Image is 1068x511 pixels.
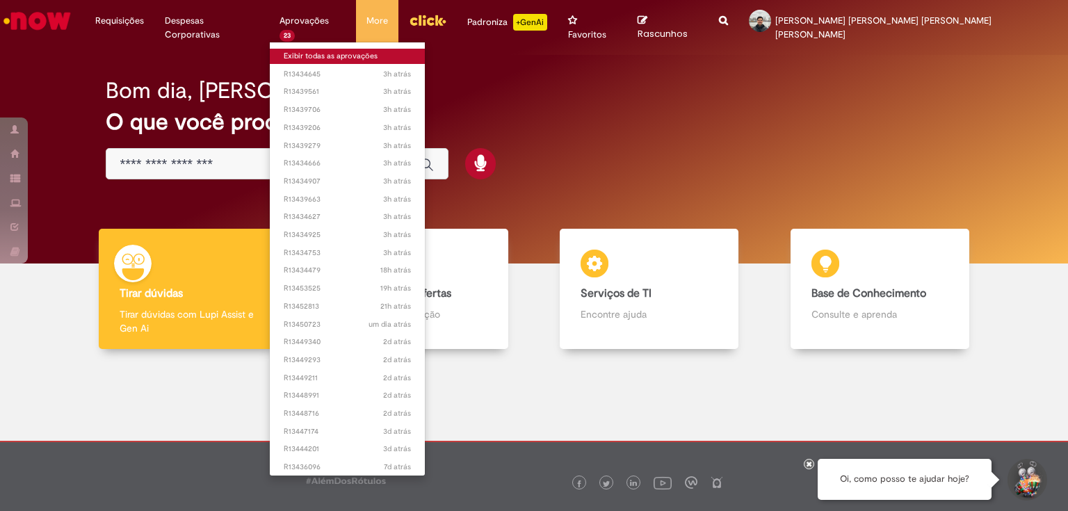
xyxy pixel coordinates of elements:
[383,229,411,240] span: 3h atrás
[383,355,411,365] time: 26/08/2025 15:59:33
[284,104,410,115] span: R13439706
[638,15,698,40] a: Rascunhos
[383,408,411,419] span: 2d atrás
[270,334,424,350] a: Aberto R13449340 :
[409,10,446,31] img: click_logo_yellow_360x200.png
[270,209,424,225] a: Aberto R13434627 :
[383,211,411,222] time: 28/08/2025 08:51:51
[384,462,411,472] span: 7d atrás
[383,194,411,204] time: 28/08/2025 08:54:02
[106,79,372,103] h2: Bom dia, [PERSON_NAME]
[95,14,144,28] span: Requisições
[284,336,410,348] span: R13449340
[811,286,926,300] b: Base de Conhecimento
[270,120,424,136] a: Aberto R13439206 :
[383,373,411,383] time: 26/08/2025 15:45:50
[581,307,718,321] p: Encontre ajuda
[270,49,424,64] a: Exibir todas as aprovações
[270,460,424,475] a: Aberto R13436096 :
[383,444,411,454] time: 25/08/2025 13:13:42
[270,371,424,386] a: Aberto R13449211 :
[270,245,424,261] a: Aberto R13434753 :
[380,301,411,311] time: 27/08/2025 14:35:17
[384,462,411,472] time: 21/08/2025 12:38:29
[811,307,948,321] p: Consulte e aprenda
[270,281,424,296] a: Aberto R13453525 :
[270,227,424,243] a: Aberto R13434925 :
[284,86,410,97] span: R13439561
[270,317,424,332] a: Aberto R13450723 :
[284,373,410,384] span: R13449211
[280,14,329,28] span: Aprovações
[383,390,411,400] time: 26/08/2025 15:16:03
[603,480,610,487] img: logo_footer_twitter.png
[383,248,411,258] time: 28/08/2025 08:49:44
[383,336,411,347] span: 2d atrás
[350,286,451,300] b: Catálogo de Ofertas
[284,426,410,437] span: R13447174
[568,28,606,42] span: Favoritos
[270,424,424,439] a: Aberto R13447174 :
[284,211,410,222] span: R13434627
[270,156,424,171] a: Aberto R13434666 :
[383,69,411,79] time: 28/08/2025 09:20:23
[383,69,411,79] span: 3h atrás
[284,158,410,169] span: R13434666
[383,176,411,186] span: 3h atrás
[383,140,411,151] time: 28/08/2025 09:06:43
[270,174,424,189] a: Aberto R13434907 :
[383,248,411,258] span: 3h atrás
[270,192,424,207] a: Aberto R13439663 :
[284,229,410,241] span: R13434925
[711,476,723,489] img: logo_footer_naosei.png
[284,408,410,419] span: R13448716
[269,42,425,476] ul: Aprovações
[383,140,411,151] span: 3h atrás
[270,263,424,278] a: Aberto R13434479 :
[284,248,410,259] span: R13434753
[270,138,424,154] a: Aberto R13439279 :
[270,352,424,368] a: Aberto R13449293 :
[270,441,424,457] a: Aberto R13444201 :
[369,319,411,330] time: 27/08/2025 08:27:29
[120,307,257,335] p: Tirar dúvidas com Lupi Assist e Gen Ai
[638,27,688,40] span: Rascunhos
[284,265,410,276] span: R13434479
[284,319,410,330] span: R13450723
[534,229,765,349] a: Serviços de TI Encontre ajuda
[581,286,652,300] b: Serviços de TI
[380,265,411,275] span: 18h atrás
[284,301,410,312] span: R13452813
[284,140,410,152] span: R13439279
[765,229,996,349] a: Base de Conhecimento Consulte e aprenda
[383,194,411,204] span: 3h atrás
[383,336,411,347] time: 26/08/2025 16:05:29
[369,319,411,330] span: um dia atrás
[380,265,411,275] time: 27/08/2025 17:57:14
[654,473,672,492] img: logo_footer_youtube.png
[284,462,410,473] span: R13436096
[284,390,410,401] span: R13448991
[1,7,73,35] img: ServiceNow
[630,480,637,488] img: logo_footer_linkedin.png
[383,86,411,97] span: 3h atrás
[1005,459,1047,501] button: Iniciar Conversa de Suporte
[284,355,410,366] span: R13449293
[120,286,183,300] b: Tirar dúvidas
[380,283,411,293] time: 27/08/2025 16:21:41
[383,229,411,240] time: 28/08/2025 08:51:35
[383,176,411,186] time: 28/08/2025 09:01:12
[270,102,424,117] a: Aberto R13439706 :
[270,406,424,421] a: Aberto R13448716 :
[383,426,411,437] time: 26/08/2025 09:57:04
[383,104,411,115] time: 28/08/2025 09:14:30
[383,444,411,454] span: 3d atrás
[383,373,411,383] span: 2d atrás
[383,408,411,419] time: 26/08/2025 14:37:04
[383,158,411,168] time: 28/08/2025 09:06:24
[380,301,411,311] span: 21h atrás
[383,390,411,400] span: 2d atrás
[165,14,259,42] span: Despesas Corporativas
[576,480,583,487] img: logo_footer_facebook.png
[383,426,411,437] span: 3d atrás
